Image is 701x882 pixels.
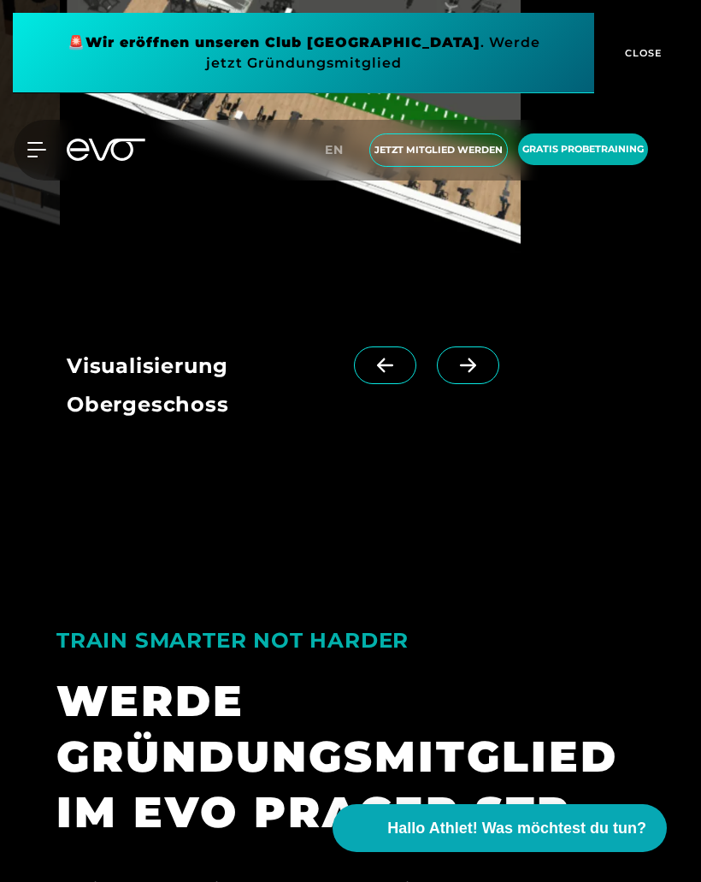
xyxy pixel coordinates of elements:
[387,817,646,840] span: Hallo Athlet! Was möchtest du tun?
[333,804,667,852] button: Hallo Athlet! Was möchtest du tun?
[325,140,354,160] a: en
[364,133,513,167] a: Jetzt Mitglied werden
[621,45,663,61] span: CLOSE
[67,346,354,389] div: Visualisierung Obergeschoss
[56,620,645,660] div: TRAIN SMARTER NOT HARDER
[325,142,344,157] span: en
[374,143,503,157] span: Jetzt Mitglied werden
[594,13,688,93] button: CLOSE
[56,673,645,840] div: WERDE GRÜNDUNGSMITGLIED IM EVO PRAGER STR.
[522,142,644,157] span: Gratis Probetraining
[513,133,653,167] a: Gratis Probetraining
